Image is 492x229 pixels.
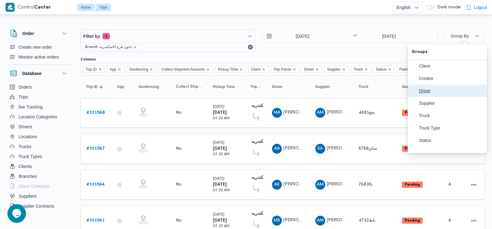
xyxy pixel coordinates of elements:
span: Groups [412,48,483,56]
span: Pickup Time [215,66,246,73]
span: AM [317,216,324,226]
b: دانون فرع الاسكندريه [252,176,289,180]
div: Ahmad Abadalihamaid Bsaioni Abadalihamaid [272,144,282,154]
span: Supplier Contracts [19,202,54,210]
svg: Sorted in descending order [99,84,104,89]
span: [PERSON_NAME] [PERSON_NAME] السيد [327,110,409,114]
button: Remove App from selection in this group [118,68,121,71]
span: Supplier [324,66,348,73]
span: Truck [419,113,483,118]
a: #331567 [86,145,105,152]
span: AM [317,180,324,190]
div: Saad Abadalazaiaz Muhammad Alsaid [315,144,325,154]
span: Status [373,66,394,73]
button: Database [10,70,68,77]
span: AK [274,180,280,190]
span: Client [248,66,268,73]
div: No [176,182,182,187]
span: Filter by [83,33,100,40]
div: Ahmad Muhammad Abadalaatai Aataallah Nasar Allah [315,216,325,226]
b: [DATE] [213,111,227,115]
b: Pending [405,147,420,151]
span: AM [317,108,324,118]
button: Remove [247,43,254,51]
span: Pending [402,110,423,116]
b: دانون فرع الاسكندريه [252,140,289,144]
button: Logout [464,1,490,14]
span: Trip ID [83,66,105,73]
span: Pending [402,182,423,188]
button: Home [77,4,96,11]
span: MA [274,108,280,118]
b: [DATE] [213,218,227,222]
span: Supplier [315,84,330,89]
div: Abadalhadi Khamais Naiam Abadalhadi [272,180,282,190]
button: Create new order [7,42,71,52]
span: Platform [397,66,421,73]
button: Location Categories [7,112,71,122]
button: Remove Trip Points from selection in this group [292,68,296,71]
button: Trips [7,92,71,102]
span: Driver [272,84,283,89]
span: Trip ID [86,66,97,73]
button: Group By [445,30,485,42]
div: No [176,218,182,223]
small: 07:30 AM [213,225,230,228]
span: Pickup Time [213,84,235,89]
span: بجع4681 [359,111,375,115]
button: Supplier [313,82,350,92]
h3: Database [22,70,41,77]
span: [PERSON_NAME] [PERSON_NAME] [283,110,355,114]
span: Collect Shipment Amounts [158,66,213,73]
div: No [176,110,182,116]
button: Supplier [408,97,487,109]
span: باط4732 [359,218,375,222]
span: Drivers [19,123,32,130]
span: [PERSON_NAME] [327,146,362,150]
span: Creator [419,76,483,81]
span: Trucks [19,143,31,150]
button: Status [399,82,440,92]
span: Branches [19,173,37,180]
small: [DATE] [213,213,224,217]
button: Truck Type [408,122,487,134]
b: دانون فرع الاسكندريه [252,212,289,216]
span: Supplier [419,101,483,106]
span: Pending [402,146,423,152]
div: No [176,146,182,152]
span: Dark mode [435,5,461,10]
span: Status [376,66,386,73]
input: Press the down key to open a popover containing a calendar. [263,30,333,42]
span: Trip Points [250,84,261,89]
small: [DATE] [213,141,224,145]
b: Pending [405,219,420,222]
small: [DATE] [213,177,224,181]
span: Suppliers [19,192,37,200]
button: Truck [356,82,393,92]
small: 07:30 AM [213,153,230,156]
button: Remove Trip ID from selection in this group [98,68,102,71]
input: Press the down key to open a popover containing a calendar. [358,30,420,42]
button: Order [10,30,68,37]
span: Client Contracts [19,183,50,190]
b: Pending [405,183,420,187]
small: 07:30 AM [213,189,230,192]
iframe: chat widget [6,204,26,223]
button: Filter by1 active filters [81,30,255,42]
button: Locations [7,132,71,142]
button: Actions [469,216,479,226]
div: → [353,34,356,38]
span: Locations [19,133,37,140]
button: Driver [408,85,487,97]
button: Remove Pickup Time from selection in this group [239,68,243,71]
span: Geofencing [127,66,156,73]
span: Client [419,64,483,68]
button: Remove Truck from selection in this group [364,68,368,71]
span: Truck Types [19,153,42,160]
span: AA [274,144,280,154]
b: # 331561 [86,218,105,222]
span: App [110,66,116,73]
span: Driver [301,66,322,73]
span: [PERSON_NAME] [PERSON_NAME] [283,218,355,222]
small: [DATE] [213,105,224,109]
